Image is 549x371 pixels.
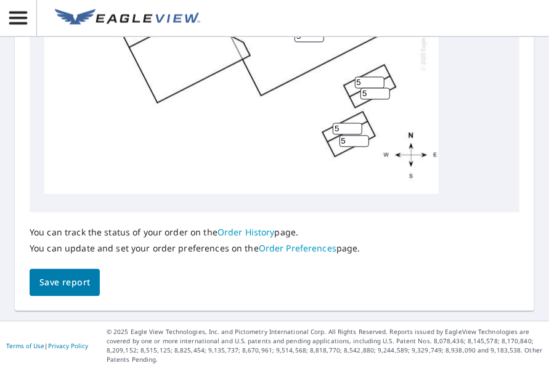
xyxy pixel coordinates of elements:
[30,269,100,297] button: Save report
[30,243,360,255] p: You can update and set your order preferences on the page.
[259,243,336,255] a: Order Preferences
[39,275,90,291] span: Save report
[6,342,44,351] a: Terms of Use
[47,2,208,35] a: EV Logo
[55,9,200,28] img: EV Logo
[218,227,275,238] a: Order History
[6,343,88,350] p: |
[107,328,543,365] p: © 2025 Eagle View Technologies, Inc. and Pictometry International Corp. All Rights Reserved. Repo...
[30,227,360,238] p: You can track the status of your order on the page.
[48,342,88,351] a: Privacy Policy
